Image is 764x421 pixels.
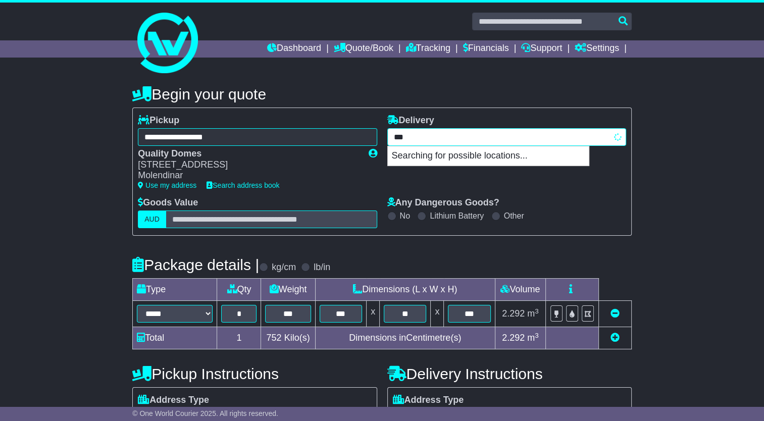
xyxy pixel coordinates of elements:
span: m [527,308,539,319]
div: [STREET_ADDRESS] [138,160,358,171]
sup: 3 [535,332,539,339]
a: Dashboard [267,40,321,58]
label: AUD [138,210,166,228]
label: Other [504,211,524,221]
td: 1 [217,327,261,349]
td: Volume [495,279,545,301]
a: Search address book [207,181,279,189]
td: Total [133,327,217,349]
div: Quality Domes [138,148,358,160]
label: Delivery [387,115,434,126]
h4: Begin your quote [132,86,632,102]
a: Tracking [406,40,450,58]
td: x [367,301,380,327]
label: Address Type [393,395,464,406]
label: kg/cm [272,262,296,273]
h4: Package details | [132,256,259,273]
a: Settings [575,40,619,58]
td: Weight [261,279,315,301]
sup: 3 [535,307,539,315]
a: Support [521,40,562,58]
a: Quote/Book [334,40,393,58]
label: Pickup [138,115,179,126]
td: Qty [217,279,261,301]
span: m [527,333,539,343]
td: Type [133,279,217,301]
p: Searching for possible locations... [388,146,589,166]
a: Remove this item [610,308,620,319]
h4: Delivery Instructions [387,365,632,382]
label: No [400,211,410,221]
span: 752 [267,333,282,343]
td: Kilo(s) [261,327,315,349]
span: © One World Courier 2025. All rights reserved. [132,409,278,417]
label: Address Type [138,395,209,406]
a: Add new item [610,333,620,343]
label: lb/in [314,262,330,273]
td: Dimensions in Centimetre(s) [315,327,495,349]
label: Any Dangerous Goods? [387,197,499,208]
label: Goods Value [138,197,198,208]
label: Lithium Battery [430,211,484,221]
span: 2.292 [502,333,525,343]
a: Use my address [138,181,196,189]
td: Dimensions (L x W x H) [315,279,495,301]
a: Financials [463,40,509,58]
td: x [431,301,444,327]
span: 2.292 [502,308,525,319]
div: Molendinar [138,170,358,181]
h4: Pickup Instructions [132,365,377,382]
